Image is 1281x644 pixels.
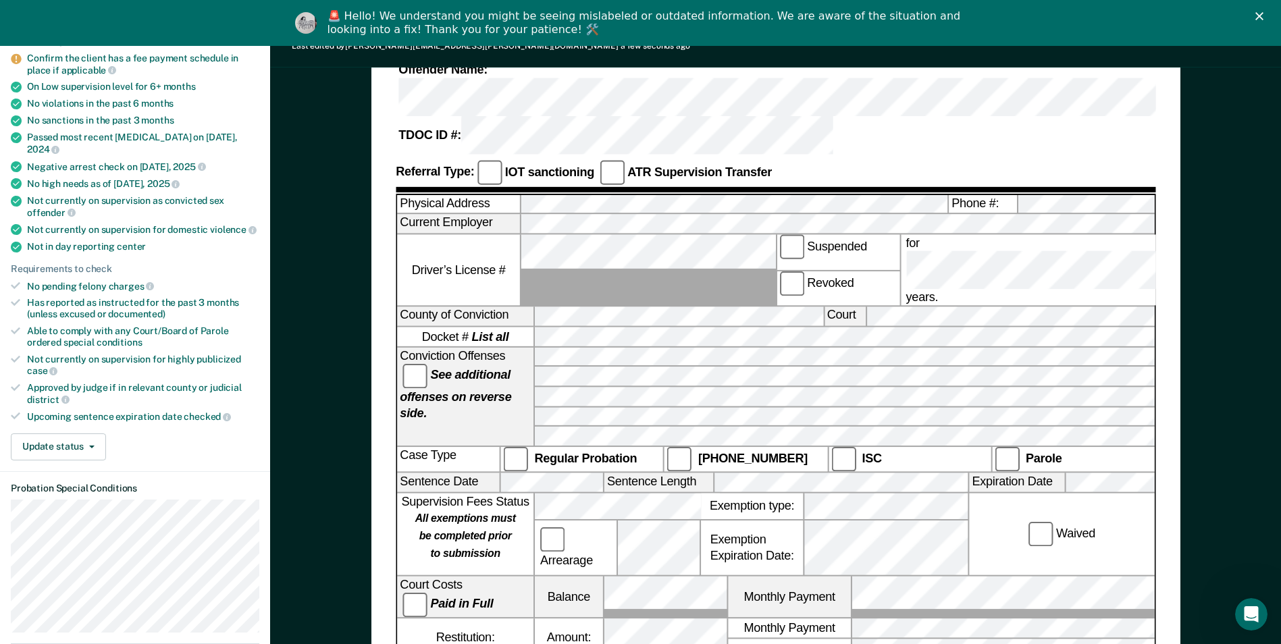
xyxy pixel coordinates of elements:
input: Paid in Full [402,593,427,618]
div: Able to comply with any Court/Board of Parole ordered special [27,325,259,348]
div: Case Type [397,447,499,472]
input: Waived [1028,522,1053,547]
span: months [163,81,196,92]
span: conditions [97,337,142,348]
div: Confirm the client has a fee payment schedule in place if applicable [27,53,259,76]
div: Not currently on supervision as convicted sex [27,195,259,218]
label: Waived [1026,522,1098,547]
label: Exemption type: [701,493,803,519]
input: Parole [995,447,1020,472]
strong: List all [471,329,508,343]
strong: Parole [1026,452,1062,465]
span: a few seconds ago [621,41,690,51]
div: Requirements to check [11,263,259,275]
label: Balance [535,576,603,618]
span: months [141,98,174,109]
span: months [141,115,174,126]
div: Conviction Offenses [397,347,533,446]
div: No pending felony [27,280,259,292]
div: No sanctions in the past 3 [27,115,259,126]
span: charges [109,281,155,292]
div: Negative arrest check on [DATE], [27,161,259,173]
div: Close [1255,12,1269,20]
span: district [27,394,70,405]
input: Revoked [779,271,804,296]
span: 2025 [173,161,205,172]
label: Monthly Payment [728,618,851,637]
div: Exemption Expiration Date: [701,520,803,575]
span: center [117,241,146,252]
span: offender [27,207,76,218]
strong: Referral Type: [396,165,474,179]
input: Regular Probation [503,447,528,472]
div: Court Costs [397,576,533,618]
img: Profile image for Kim [295,12,317,34]
label: Arrearage [538,527,614,568]
span: 2025 [147,178,180,189]
strong: Offender Name: [398,63,488,77]
span: violence [210,224,257,235]
div: Not currently on supervision for domestic [27,223,259,236]
label: Expiration Date [969,473,1064,492]
span: 2024 [27,144,59,155]
input: Suspended [779,235,804,260]
strong: Regular Probation [534,452,637,465]
div: On Low supervision level for 6+ [27,81,259,92]
input: ISC [831,447,856,472]
input: See additional offenses on reverse side. [402,363,427,388]
div: Supervision Fees Status [397,493,533,575]
strong: See additional offenses on reverse side. [400,368,511,419]
input: Arrearage [540,527,565,552]
span: checked [184,411,231,422]
iframe: Intercom live chat [1235,598,1267,630]
div: Has reported as instructed for the past 3 months (unless excused or [27,297,259,320]
button: Update status [11,433,106,460]
label: Suspended [777,235,899,270]
div: Upcoming sentence expiration date [27,410,259,423]
span: Docket # [421,328,508,344]
span: documented) [108,308,165,319]
div: Not in day reporting [27,241,259,252]
div: Approved by judge if in relevant county or judicial [27,382,259,405]
div: 🚨 Hello! We understand you might be seeing mislabeled or outdated information. We are aware of th... [328,9,965,36]
strong: All exemptions must be completed prior to submission [415,512,515,560]
strong: TDOC ID #: [398,129,461,142]
strong: ATR Supervision Transfer [627,165,772,179]
span: case [27,365,57,376]
label: for years. [903,235,1280,306]
label: Phone #: [949,194,1017,213]
input: ATR Supervision Transfer [600,161,625,186]
label: Sentence Date [397,473,499,492]
div: No violations in the past 6 [27,98,259,109]
input: [PHONE_NUMBER] [667,447,692,472]
strong: IOT sanctioning [504,165,594,179]
div: No high needs as of [DATE], [27,178,259,190]
label: Sentence Length [604,473,713,492]
label: Current Employer [397,215,520,234]
label: Monthly Payment [728,576,851,618]
label: County of Conviction [397,307,533,326]
div: Passed most recent [MEDICAL_DATA] on [DATE], [27,132,259,155]
strong: Paid in Full [430,597,493,611]
strong: [PHONE_NUMBER] [698,452,808,465]
label: Court [824,307,865,326]
label: Revoked [777,271,899,306]
dt: Probation Special Conditions [11,483,259,494]
strong: ISC [862,452,881,465]
input: for years. [906,251,1278,290]
input: IOT sanctioning [477,161,502,186]
label: Driver’s License # [397,235,520,306]
div: Not currently on supervision for highly publicized [27,354,259,377]
label: Physical Address [397,194,520,213]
